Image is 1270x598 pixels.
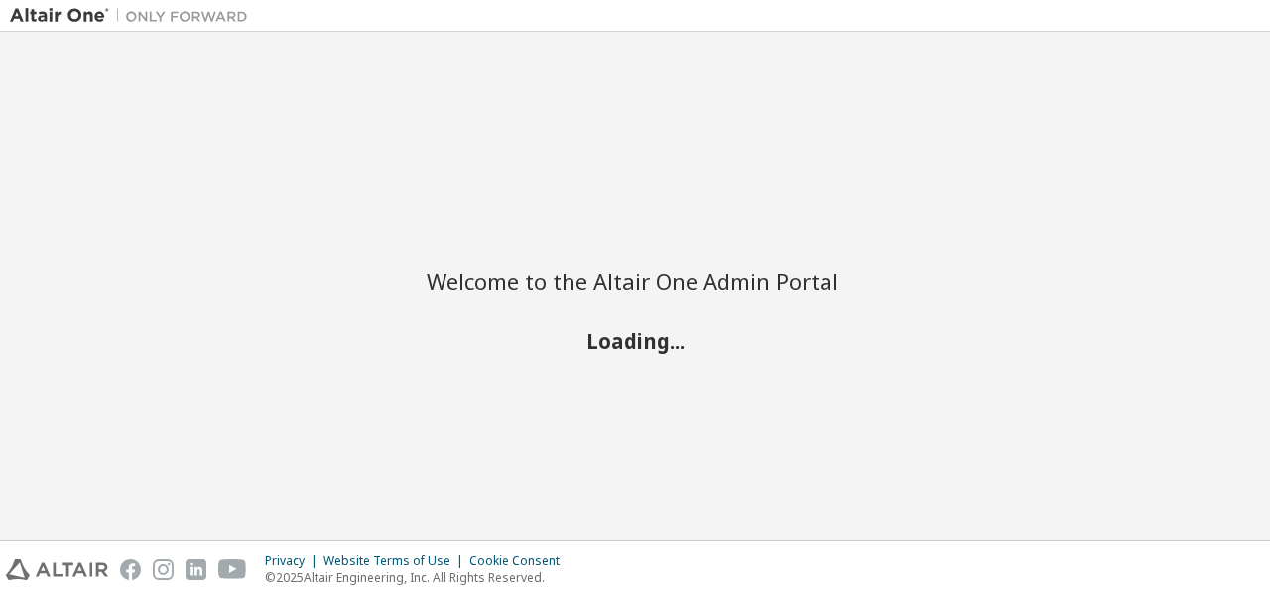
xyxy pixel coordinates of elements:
p: © 2025 Altair Engineering, Inc. All Rights Reserved. [265,569,571,586]
img: Altair One [10,6,258,26]
img: facebook.svg [120,559,141,580]
img: instagram.svg [153,559,174,580]
div: Website Terms of Use [323,553,469,569]
img: altair_logo.svg [6,559,108,580]
img: linkedin.svg [186,559,206,580]
div: Privacy [265,553,323,569]
div: Cookie Consent [469,553,571,569]
h2: Welcome to the Altair One Admin Portal [427,267,843,295]
img: youtube.svg [218,559,247,580]
h2: Loading... [427,327,843,353]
